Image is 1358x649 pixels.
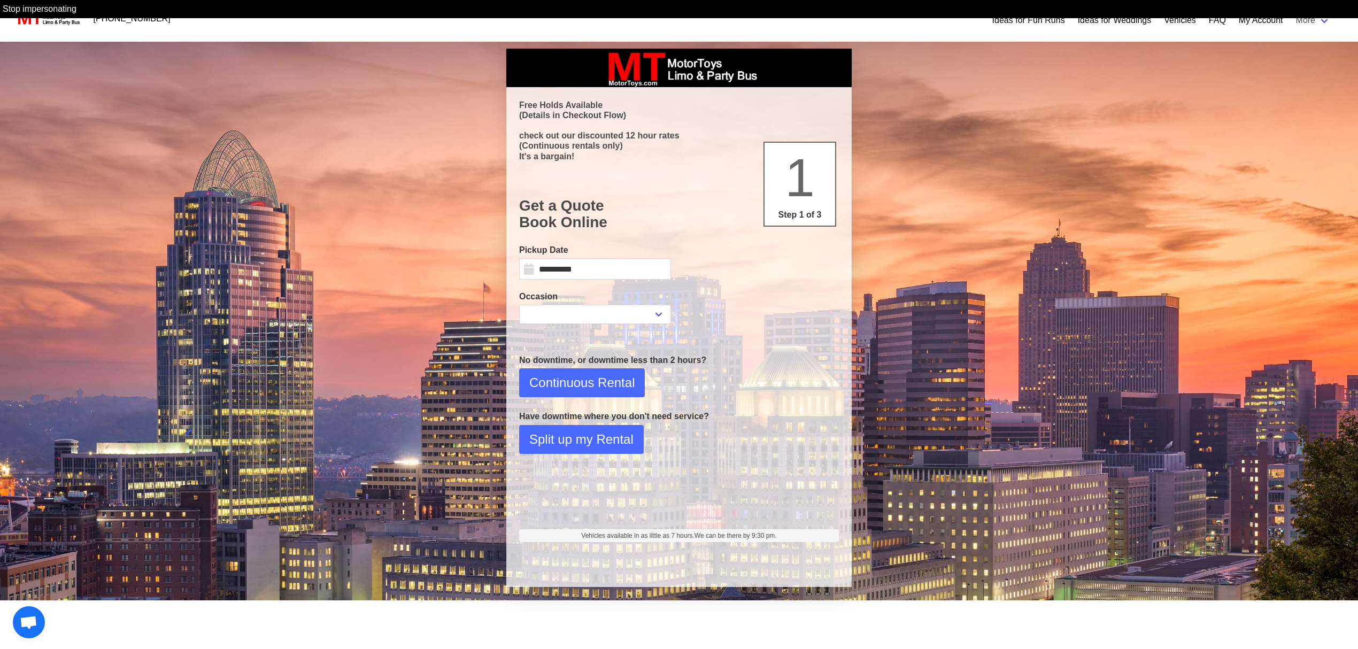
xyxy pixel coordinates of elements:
h1: Get a Quote Book Online [519,197,839,231]
p: (Continuous rentals only) [519,141,839,151]
span: Split up my Rental [529,430,634,449]
p: No downtime, or downtime less than 2 hours? [519,354,839,367]
img: MotorToys Logo [15,11,81,26]
label: Occasion [519,290,671,303]
span: 1 [785,148,815,207]
a: [PHONE_NUMBER] [87,8,177,29]
a: My Account [1239,14,1283,27]
p: (Details in Checkout Flow) [519,110,839,120]
a: Ideas for Fun Runs [992,14,1065,27]
p: check out our discounted 12 hour rates [519,130,839,141]
span: We can be there by 9:30 pm. [695,532,777,539]
span: Vehicles available in as little as 7 hours. [581,531,776,540]
div: Open chat [13,606,45,638]
button: Split up my Rental [519,425,644,454]
a: More [1290,10,1337,31]
img: box_logo_brand.jpeg [599,49,759,87]
a: Stop impersonating [3,4,76,13]
a: Vehicles [1164,14,1196,27]
label: Pickup Date [519,244,671,257]
p: Step 1 of 3 [769,208,831,221]
p: Have downtime where you don't need service? [519,410,839,423]
span: Continuous Rental [529,373,635,392]
a: Ideas for Weddings [1078,14,1152,27]
button: Continuous Rental [519,368,645,397]
p: Free Holds Available [519,100,839,110]
p: It's a bargain! [519,151,839,161]
a: FAQ [1209,14,1226,27]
